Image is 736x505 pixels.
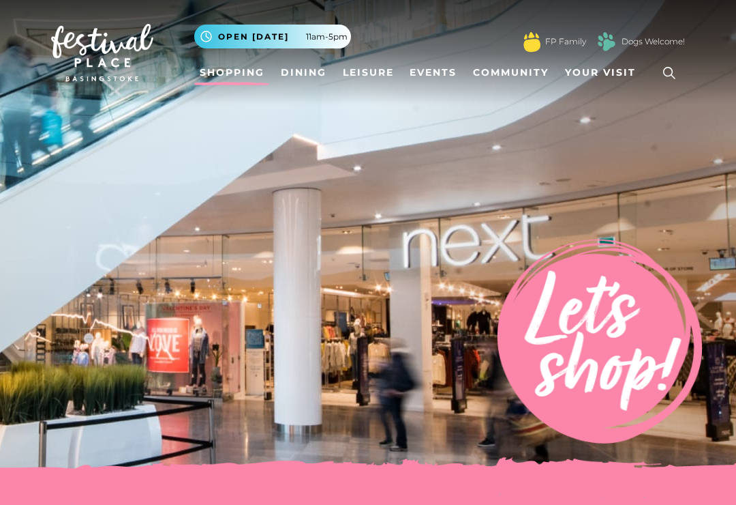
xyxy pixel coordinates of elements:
a: FP Family [545,35,586,48]
img: Festival Place Logo [51,24,153,81]
a: Community [467,60,554,85]
a: Events [404,60,462,85]
a: Shopping [194,60,270,85]
span: Your Visit [565,66,636,80]
a: Your Visit [559,60,648,85]
a: Dogs Welcome! [622,35,685,48]
span: Open [DATE] [218,31,289,43]
button: Open [DATE] 11am-5pm [194,25,351,48]
span: 11am-5pm [306,31,348,43]
a: Dining [275,60,332,85]
a: Leisure [337,60,399,85]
